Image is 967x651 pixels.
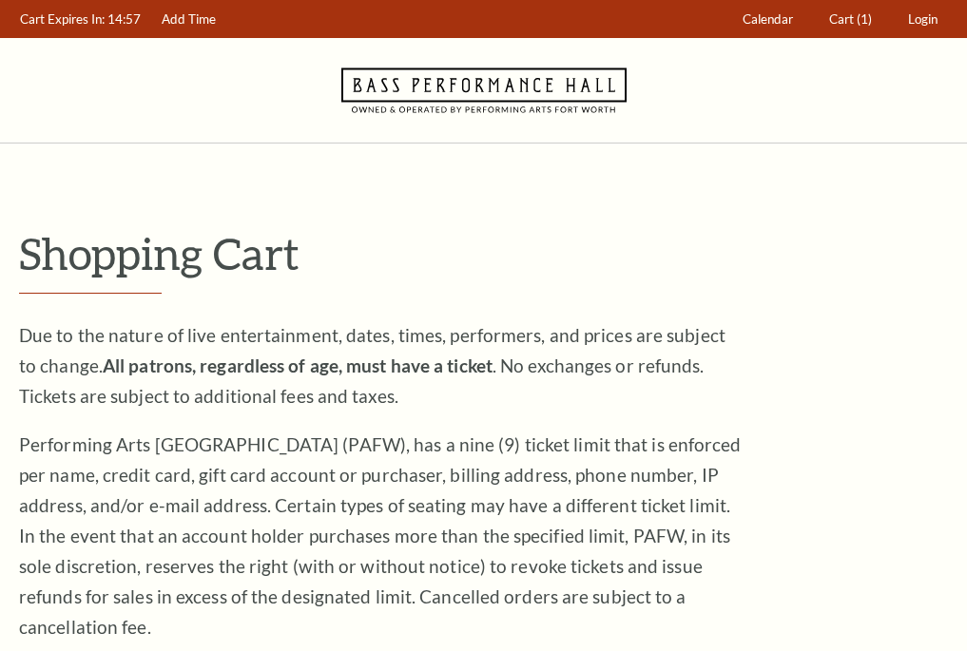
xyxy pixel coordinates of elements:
[743,11,793,27] span: Calendar
[103,354,493,376] strong: All patrons, regardless of age, must have a ticket
[734,1,803,38] a: Calendar
[107,11,141,27] span: 14:57
[19,324,725,407] span: Due to the nature of live entertainment, dates, times, performers, and prices are subject to chan...
[19,229,948,278] p: Shopping Cart
[20,11,105,27] span: Cart Expires In:
[829,11,854,27] span: Cart
[857,11,872,27] span: (1)
[908,11,938,27] span: Login
[153,1,225,38] a: Add Time
[899,1,947,38] a: Login
[821,1,881,38] a: Cart (1)
[19,430,742,642] p: Performing Arts [GEOGRAPHIC_DATA] (PAFW), has a nine (9) ticket limit that is enforced per name, ...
